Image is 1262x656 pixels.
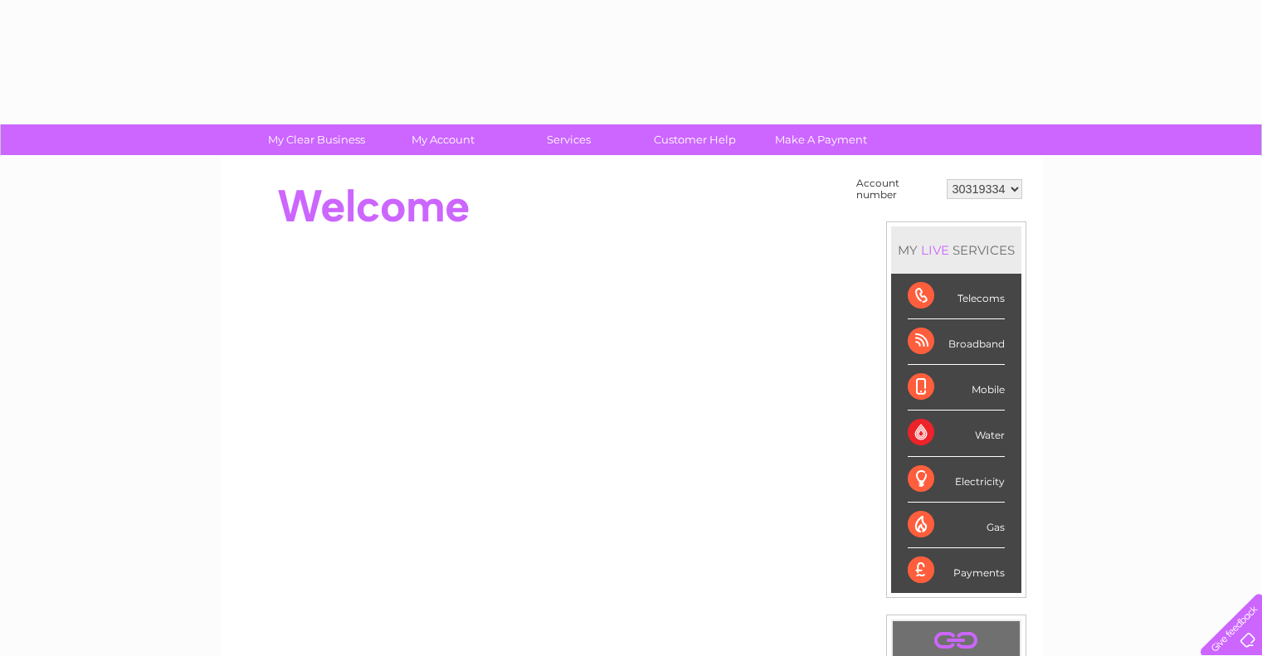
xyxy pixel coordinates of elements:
[248,124,385,155] a: My Clear Business
[753,124,889,155] a: Make A Payment
[626,124,763,155] a: Customer Help
[908,548,1005,593] div: Payments
[908,411,1005,456] div: Water
[891,226,1021,274] div: MY SERVICES
[908,319,1005,365] div: Broadband
[897,625,1016,654] a: .
[374,124,511,155] a: My Account
[908,457,1005,503] div: Electricity
[908,365,1005,411] div: Mobile
[918,242,953,258] div: LIVE
[908,503,1005,548] div: Gas
[852,173,943,205] td: Account number
[500,124,637,155] a: Services
[908,274,1005,319] div: Telecoms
